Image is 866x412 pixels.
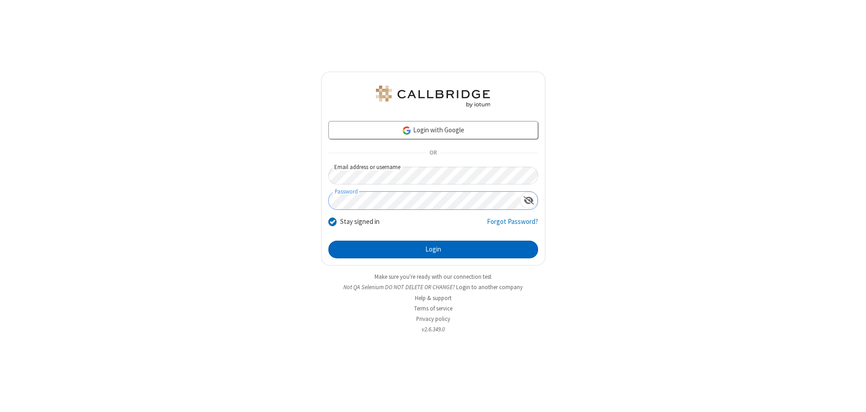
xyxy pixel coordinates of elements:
button: Login [328,241,538,259]
label: Stay signed in [340,217,380,227]
li: v2.6.349.0 [321,325,545,334]
a: Forgot Password? [487,217,538,234]
img: QA Selenium DO NOT DELETE OR CHANGE [374,86,492,107]
a: Help & support [415,294,452,302]
a: Make sure you're ready with our connection test [375,273,491,281]
li: Not QA Selenium DO NOT DELETE OR CHANGE? [321,283,545,291]
input: Email address or username [328,167,538,184]
a: Privacy policy [416,315,450,323]
button: Login to another company [456,283,523,291]
input: Password [329,192,520,209]
a: Login with Google [328,121,538,139]
span: OR [426,147,440,160]
div: Show password [520,192,538,208]
img: google-icon.png [402,126,412,136]
a: Terms of service [414,305,452,312]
